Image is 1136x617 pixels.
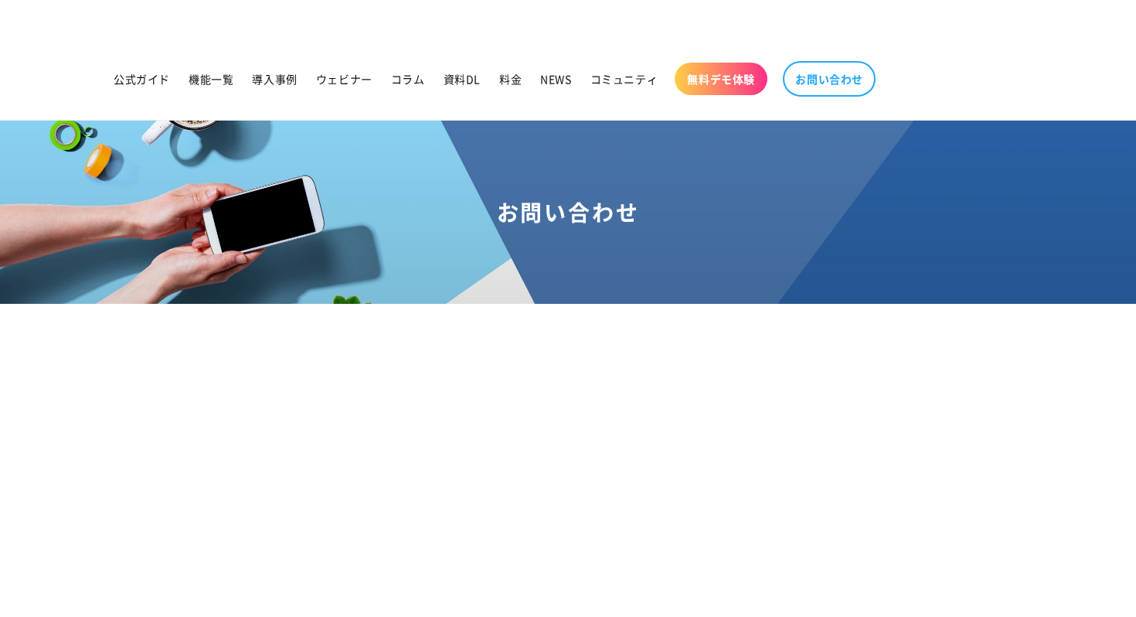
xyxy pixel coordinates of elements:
span: 資料DL [444,72,481,86]
span: コラム [391,72,425,86]
a: ウェビナー [307,63,382,95]
a: 公式ガイド [104,63,179,95]
h1: お問い合わせ [19,198,1117,226]
a: 導入事例 [243,63,306,95]
span: お問い合わせ [795,72,863,86]
a: 機能一覧 [179,63,243,95]
a: NEWS [531,63,580,95]
span: 無料デモ体験 [687,72,755,86]
a: 料金 [490,63,531,95]
span: 公式ガイド [114,72,170,86]
a: 資料DL [434,63,490,95]
a: コミュニティ [581,63,668,95]
span: 料金 [499,72,522,86]
span: 導入事例 [252,72,297,86]
span: 機能一覧 [189,72,233,86]
span: NEWS [540,72,571,86]
a: 無料デモ体験 [675,63,767,95]
span: ウェビナー [316,72,372,86]
a: コラム [382,63,434,95]
a: お問い合わせ [783,61,876,97]
span: コミュニティ [590,72,658,86]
